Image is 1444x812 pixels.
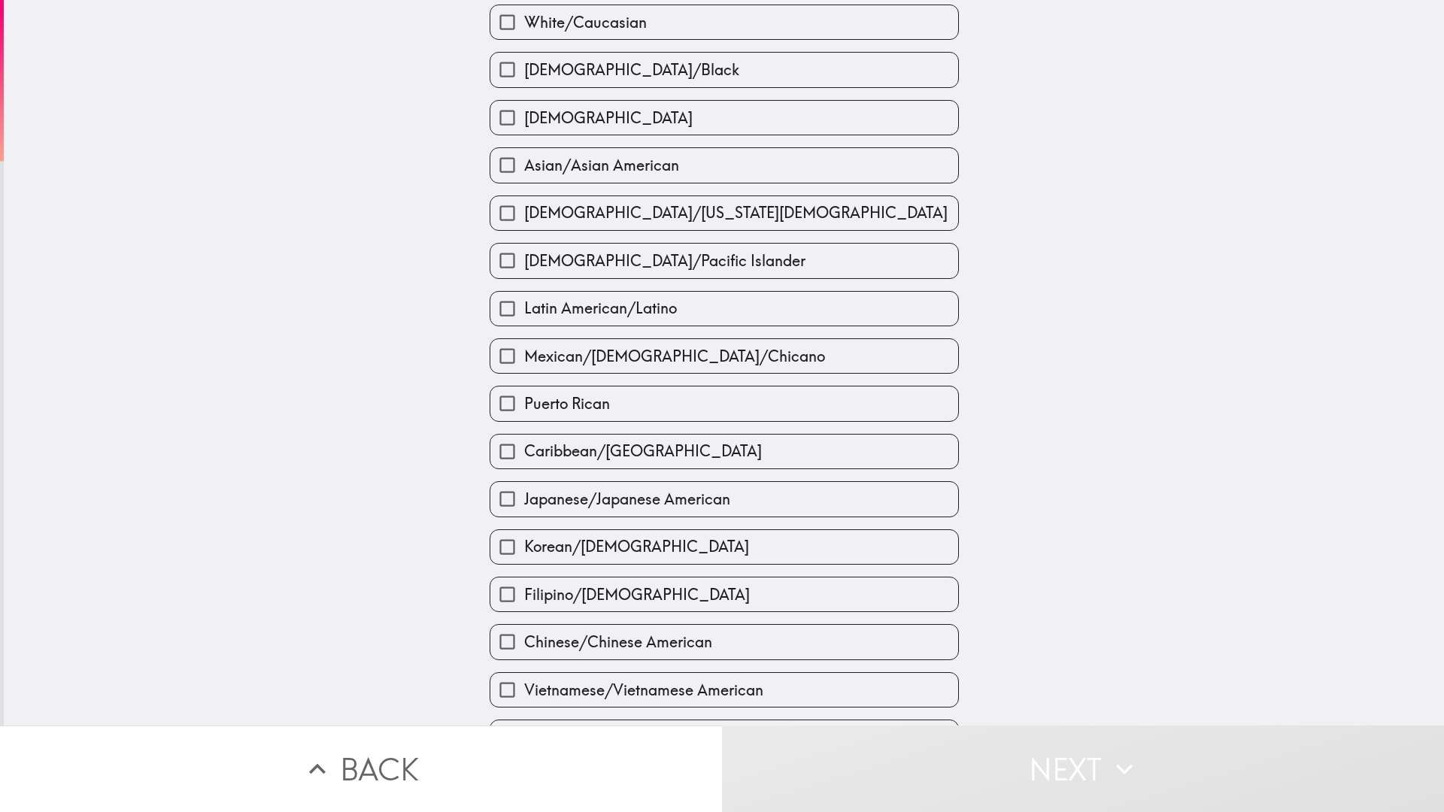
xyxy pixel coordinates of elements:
[524,536,749,557] span: Korean/[DEMOGRAPHIC_DATA]
[490,148,958,182] button: Asian/Asian American
[524,298,677,319] span: Latin American/Latino
[524,155,679,176] span: Asian/Asian American
[524,250,805,271] span: [DEMOGRAPHIC_DATA]/Pacific Islander
[490,673,958,707] button: Vietnamese/Vietnamese American
[524,393,610,414] span: Puerto Rican
[490,101,958,135] button: [DEMOGRAPHIC_DATA]
[524,680,763,701] span: Vietnamese/Vietnamese American
[524,632,712,653] span: Chinese/Chinese American
[524,584,750,605] span: Filipino/[DEMOGRAPHIC_DATA]
[722,726,1444,812] button: Next
[490,435,958,468] button: Caribbean/[GEOGRAPHIC_DATA]
[490,196,958,230] button: [DEMOGRAPHIC_DATA]/[US_STATE][DEMOGRAPHIC_DATA]
[490,244,958,277] button: [DEMOGRAPHIC_DATA]/Pacific Islander
[524,59,739,80] span: [DEMOGRAPHIC_DATA]/Black
[490,5,958,39] button: White/Caucasian
[524,441,762,462] span: Caribbean/[GEOGRAPHIC_DATA]
[490,482,958,516] button: Japanese/Japanese American
[524,12,647,33] span: White/Caucasian
[490,577,958,611] button: Filipino/[DEMOGRAPHIC_DATA]
[490,339,958,373] button: Mexican/[DEMOGRAPHIC_DATA]/Chicano
[490,530,958,564] button: Korean/[DEMOGRAPHIC_DATA]
[490,625,958,659] button: Chinese/Chinese American
[490,292,958,326] button: Latin American/Latino
[524,108,693,129] span: [DEMOGRAPHIC_DATA]
[524,346,825,367] span: Mexican/[DEMOGRAPHIC_DATA]/Chicano
[524,202,948,223] span: [DEMOGRAPHIC_DATA]/[US_STATE][DEMOGRAPHIC_DATA]
[524,489,730,510] span: Japanese/Japanese American
[490,53,958,86] button: [DEMOGRAPHIC_DATA]/Black
[490,386,958,420] button: Puerto Rican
